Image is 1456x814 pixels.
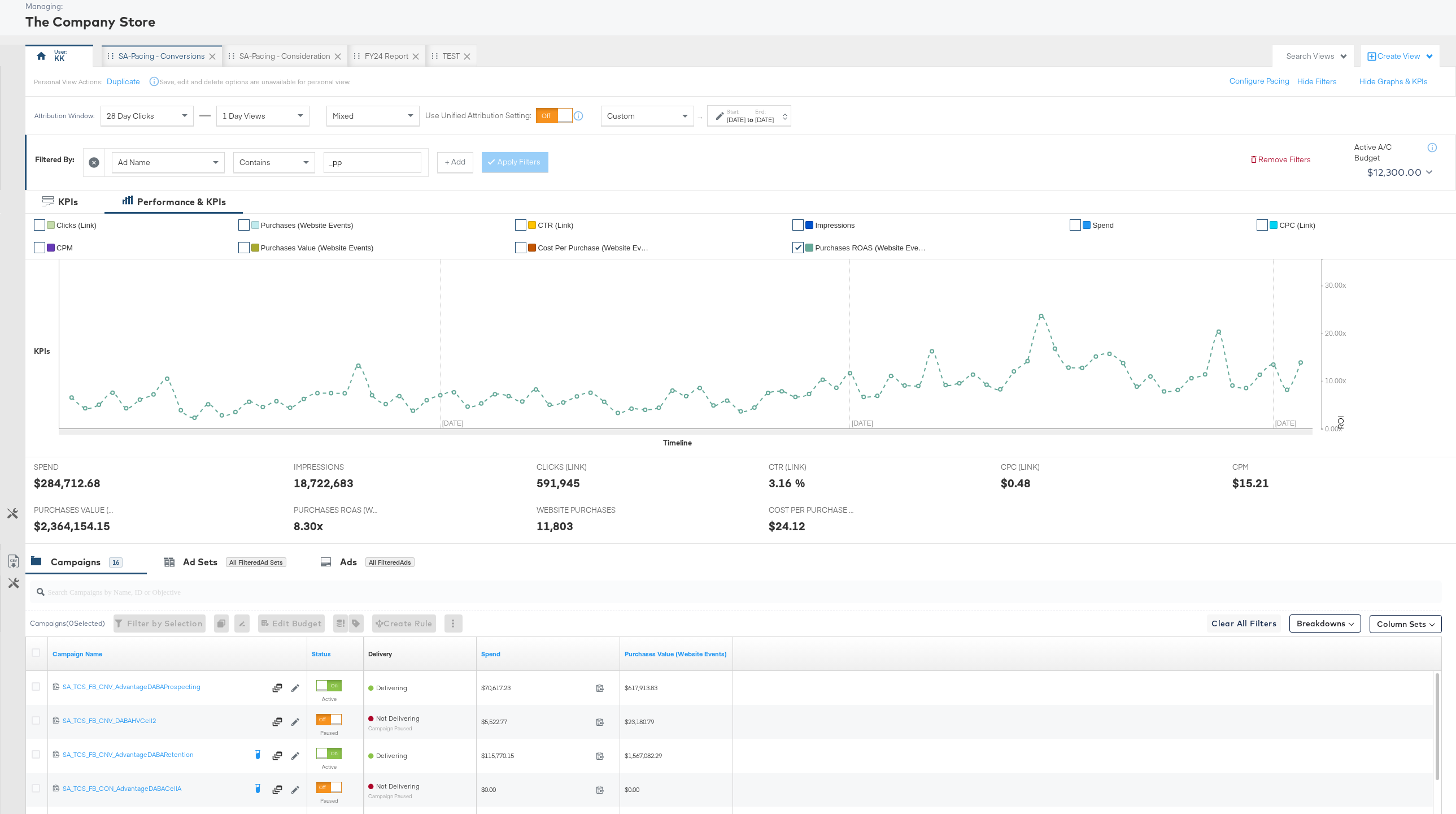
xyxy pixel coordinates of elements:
span: $0.00 [625,785,639,794]
span: ↑ [695,116,706,120]
a: ✔ [792,242,804,253]
div: Search Views [1287,51,1348,62]
div: $284,712.68 [34,475,101,491]
span: Delivering [376,751,407,760]
div: Drag to reorder tab [107,53,114,59]
span: Clicks (Link) [56,221,97,230]
a: ✔ [792,219,804,231]
label: Paused [316,797,342,804]
a: Your campaign name. [53,650,303,659]
strong: to [746,115,755,124]
div: Drag to reorder tab [354,53,360,59]
div: Campaigns [51,556,101,569]
span: $115,770.15 [481,751,591,760]
span: Contains [239,157,271,167]
a: ✔ [238,219,250,231]
div: $2,364,154.15 [34,518,110,534]
span: PURCHASES ROAS (WEBSITE EVENTS) [294,505,378,516]
a: SA_TCS_FB_CNV_AdvantageDABARetention [63,750,246,761]
span: $617,913.83 [625,683,657,692]
div: SA_TCS_FB_CNV_AdvantageDABAProspecting [63,682,265,691]
div: $15.21 [1232,475,1269,491]
a: SA_TCS_FB_CNV_AdvantageDABAProspecting [63,682,265,694]
a: Shows the current state of your Ad Campaign. [312,650,359,659]
span: COST PER PURCHASE (WEBSITE EVENTS) [769,505,853,516]
a: The total value of the purchase actions tracked by your Custom Audience pixel on your website aft... [625,650,729,659]
span: 1 Day Views [223,111,265,121]
button: + Add [437,152,473,172]
button: Column Sets [1370,615,1442,633]
span: Clear All Filters [1211,617,1276,631]
button: Clear All Filters [1207,614,1281,633]
button: Remove Filters [1249,154,1311,165]
div: 8.30x [294,518,323,534]
div: 18,722,683 [294,475,354,491]
div: Attribution Window: [34,112,95,120]
div: Performance & KPIs [137,196,226,209]
input: Enter a search term [324,152,421,173]
span: CPC (LINK) [1001,462,1086,473]
label: Active [316,695,342,703]
div: Ads [340,556,357,569]
input: Search Campaigns by Name, ID or Objective [45,576,1309,598]
span: Purchases ROAS (Website Events) [815,244,928,252]
div: Campaigns ( 0 Selected) [30,618,105,629]
span: Purchases Value (Website Events) [261,244,374,252]
div: $24.12 [769,518,805,534]
a: Reflects the ability of your Ad Campaign to achieve delivery based on ad states, schedule and bud... [368,650,392,659]
span: $23,180.79 [625,717,654,726]
span: $0.00 [481,785,591,794]
span: $70,617.23 [481,683,591,692]
div: All Filtered Ads [365,557,415,568]
div: 16 [109,557,123,568]
span: CTR (LINK) [769,462,853,473]
div: Save, edit and delete options are unavailable for personal view. [160,77,350,86]
a: ✔ [515,219,526,231]
button: Breakdowns [1289,614,1361,633]
div: 3.16 % [769,475,805,491]
div: Managing: [25,1,1442,12]
a: The total amount spent to date. [481,650,616,659]
label: End: [755,108,774,115]
div: SA_TCS_FB_CNV_DABAHVCell2 [63,716,265,725]
div: Drag to reorder tab [228,53,234,59]
div: 591,945 [537,475,580,491]
div: TEST [443,51,460,62]
span: IMPRESSIONS [294,462,378,473]
a: ✔ [1070,219,1081,231]
div: Active A/C Budget [1354,142,1416,163]
span: PURCHASES VALUE (WEBSITE EVENTS) [34,505,119,516]
span: CPM [1232,462,1317,473]
label: Start: [727,108,746,115]
div: 11,803 [537,518,573,534]
div: SA-Pacing - Conversions [119,51,205,62]
span: Not Delivering [376,782,420,790]
div: [DATE] [727,115,746,124]
label: Active [316,763,342,770]
a: ✔ [34,242,45,253]
div: Filtered By: [35,154,75,165]
a: SA_TCS_FB_CON_AdvantageDABACellA [63,784,246,795]
div: Drag to reorder tab [431,53,438,59]
span: Impressions [815,221,855,230]
div: Personal View Actions: [34,77,102,86]
button: $12,300.00 [1362,163,1435,181]
div: All Filtered Ad Sets [226,557,286,568]
label: Use Unified Attribution Setting: [425,111,531,122]
button: Configure Pacing [1222,71,1297,92]
div: KPIs [34,346,50,357]
div: SA_TCS_FB_CNV_AdvantageDABARetention [63,750,246,759]
span: Purchases (Website Events) [261,221,354,230]
span: CPC (Link) [1279,221,1315,230]
span: Not Delivering [376,714,420,722]
div: SA_TCS_FB_CON_AdvantageDABACellA [63,784,246,793]
span: Spend [1092,221,1114,230]
a: ✔ [34,219,45,231]
span: Delivering [376,683,407,692]
sub: Campaign Paused [368,725,420,731]
span: WEBSITE PURCHASES [537,505,621,516]
button: Duplicate [107,76,140,87]
span: Cost Per Purchase (Website Events) [538,244,651,252]
button: Hide Graphs & KPIs [1359,76,1428,87]
span: SPEND [34,462,119,473]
